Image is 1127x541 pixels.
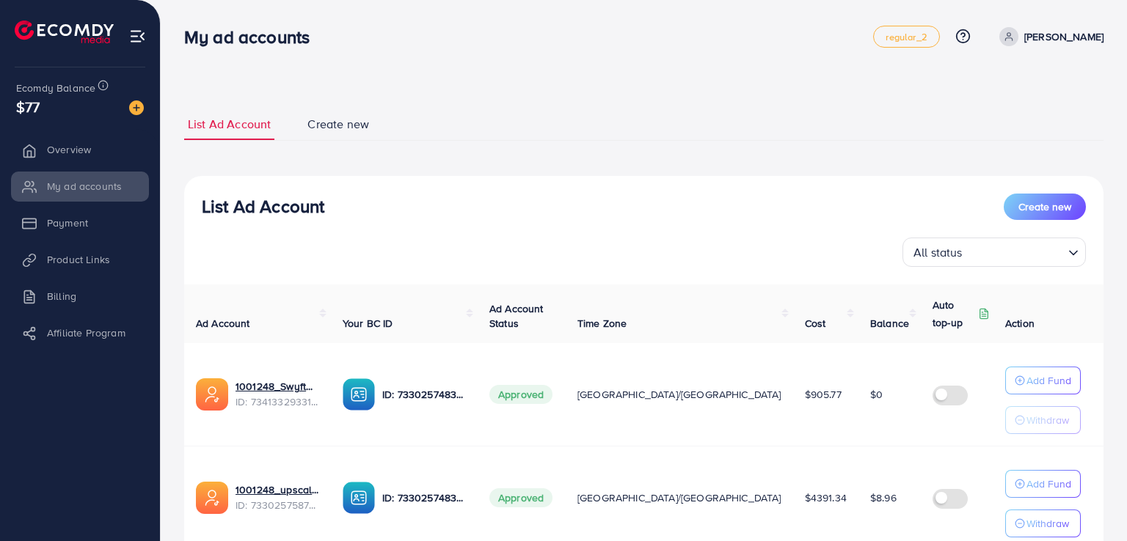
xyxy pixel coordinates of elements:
span: Time Zone [577,316,627,331]
div: Search for option [902,238,1086,267]
span: $905.77 [805,387,842,402]
img: logo [15,21,114,43]
span: $77 [16,96,40,117]
div: <span class='underline'>1001248_SwyftBazar_1709287295001</span></br>7341332933191680001 [236,379,319,409]
span: Ad Account Status [489,301,544,331]
img: ic-ads-acc.e4c84228.svg [196,378,228,411]
span: Approved [489,385,552,404]
img: ic-ads-acc.e4c84228.svg [196,482,228,514]
span: Action [1005,316,1035,331]
span: Your BC ID [343,316,393,331]
p: Add Fund [1026,372,1071,389]
img: image [129,100,144,115]
p: [PERSON_NAME] [1024,28,1104,45]
span: Create new [1018,199,1071,214]
p: Add Fund [1026,475,1071,493]
img: ic-ba-acc.ded83a64.svg [343,378,375,411]
span: $4391.34 [805,490,847,505]
span: regular_2 [886,32,927,42]
span: ID: 7330257587776176129 [236,498,319,512]
p: Withdraw [1026,411,1069,429]
span: $0 [870,387,883,402]
span: Ad Account [196,316,250,331]
h3: My ad accounts [184,26,321,48]
p: Withdraw [1026,515,1069,532]
span: $8.96 [870,490,897,505]
span: ID: 7341332933191680001 [236,394,319,409]
img: ic-ba-acc.ded83a64.svg [343,482,375,514]
p: ID: 7330257483837046786 [382,489,466,507]
button: Withdraw [1005,509,1081,537]
a: [PERSON_NAME] [993,27,1104,46]
button: Add Fund [1005,470,1081,498]
img: menu [129,28,146,45]
a: regular_2 [873,26,939,48]
span: All status [911,242,966,263]
span: Approved [489,488,552,507]
p: ID: 7330257483837046786 [382,386,466,403]
span: [GEOGRAPHIC_DATA]/[GEOGRAPHIC_DATA] [577,387,781,402]
div: <span class='underline'>1001248_upscale_1706708621526</span></br>7330257587776176129 [236,482,319,512]
span: Ecomdy Balance [16,81,95,95]
button: Withdraw [1005,406,1081,434]
button: Create new [1004,194,1086,220]
a: 1001248_SwyftBazar_1709287295001 [236,379,319,394]
span: Balance [870,316,909,331]
button: Add Fund [1005,367,1081,394]
span: Create new [307,116,369,133]
a: 1001248_upscale_1706708621526 [236,482,319,497]
span: [GEOGRAPHIC_DATA]/[GEOGRAPHIC_DATA] [577,490,781,505]
span: List Ad Account [188,116,271,133]
h3: List Ad Account [202,196,324,217]
span: Cost [805,316,826,331]
p: Auto top-up [933,296,975,331]
input: Search for option [967,239,1062,263]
